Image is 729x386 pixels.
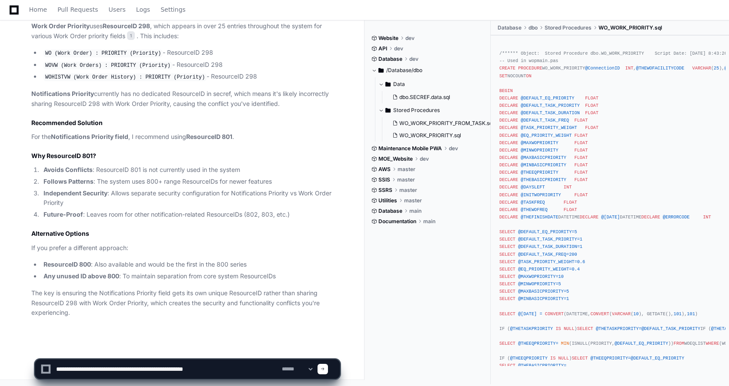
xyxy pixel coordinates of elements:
span: dev [405,35,415,42]
span: SELECT [499,296,515,301]
span: 200 [569,252,577,257]
span: FLOAT [575,162,588,168]
span: = [555,341,558,346]
code: WOHISTVW (Work Order History) : PRIORITY (Priority) [43,73,207,81]
span: master [404,197,422,204]
span: SELECT [499,311,515,317]
span: dbo [528,24,538,31]
strong: Independent Security [43,189,107,197]
span: @MINBASICPRIORITY [518,296,564,301]
span: DECLARE [499,118,518,123]
li: : The system uses 800+ range ResourceIDs for newer features [41,177,340,187]
span: Utilities [378,197,397,204]
strong: Future-Proof [43,211,83,218]
span: 0.4 [572,267,579,272]
span: @THEEQPRIORITY [518,341,555,346]
span: @DEFAULT_TASK_DURATION [518,244,577,249]
span: 0.6 [577,259,585,264]
span: DECLARE [499,133,518,138]
span: PROCEDURE [518,66,542,71]
span: WO_WORK_PRIORITY.sql [399,132,461,139]
span: SELECT [499,341,515,346]
span: SELECT [499,274,515,279]
strong: Work Order Priority [31,22,90,30]
li: : Allows separate security configuration for Notifications Priority vs Work Order Priority [41,188,340,208]
span: Users [109,7,126,12]
code: WO (Work Order) : PRIORITY (Priority) [43,49,163,57]
span: SET [499,73,507,79]
span: SELECT [499,252,515,257]
span: API [378,45,387,52]
span: DECLARE [499,140,518,145]
span: CONVERT [591,311,609,317]
span: master [399,187,417,194]
span: FROM [674,341,685,346]
span: 5 [566,289,569,294]
span: @TASK_PRIORITY_WEIGHT [521,125,577,130]
strong: Any unused ID above 800 [43,272,119,280]
span: FLOAT [575,133,588,138]
span: Stored Procedures [545,24,592,31]
strong: Follows Patterns [43,178,94,185]
span: = [566,252,569,257]
span: DECLARE [499,110,518,115]
span: @DEFAULT_TASK_FREQ [521,118,569,123]
span: = [577,237,580,242]
span: Pull Requests [57,7,98,12]
span: INT [703,214,711,220]
span: main [409,208,421,214]
span: 10 [558,274,564,279]
span: IS [555,326,561,331]
button: Data [378,77,491,91]
p: If you prefer a different approach: [31,243,340,253]
button: dbo.SECREF.data.sql [389,91,486,103]
span: = [564,296,566,301]
span: FLOAT [585,125,599,130]
span: Database [378,56,402,63]
span: @DEFAULT_TASK_PRIORITY [642,326,701,331]
span: dev [409,56,418,63]
span: @[DATE] [601,214,620,220]
span: FLOAT [575,140,588,145]
code: WOVW (Work Orders) : PRIORITY (Priority) [43,62,172,69]
span: dev [394,45,403,52]
span: @MINWOPRIORITY [521,148,558,153]
span: @MAXWOPRIORITY [518,274,555,279]
span: 101 [674,311,682,317]
span: DECLARE [499,177,518,182]
span: = [555,274,558,279]
span: DECLARE [499,185,518,190]
span: Database [498,24,522,31]
span: @THETASKPRIORITY [510,326,553,331]
span: @MAXWOPRIORITY [521,140,558,145]
span: @TASK_PRIORITY_WEIGHT [518,259,574,264]
strong: Notifications Priority [31,90,94,97]
span: @DEFAULT_EQ_PRIORITY [615,341,668,346]
span: @THEWOFREQ [521,207,548,212]
span: FLOAT [564,200,577,205]
span: FLOAT [585,103,599,108]
span: SELECT [499,229,515,234]
span: @DEFAULT_EQ_PRIORITY [518,229,572,234]
span: @INITWOPRIORITY [521,192,561,198]
span: WO_WORK_PRIORITY.sql [599,24,662,31]
span: 25 [714,66,719,71]
span: master [398,166,415,173]
span: DECLARE [499,200,518,205]
span: @EQ_PRIORITY_WEIGHT [518,267,569,272]
span: MOE_Website [378,155,413,162]
li: : To maintain separation from core system ResourceIDs [41,271,340,281]
span: @DEFAULT_TASK_FREQ [518,252,566,257]
button: WO_WORK_PRIORITY.sql [389,129,493,142]
span: DECLARE [580,214,599,220]
span: FLOAT [575,155,588,160]
span: DECLARE [642,214,660,220]
span: ON [526,73,532,79]
span: FLOAT [575,170,588,175]
span: VARCHAR [692,66,711,71]
li: : Leaves room for other notification-related ResourceIDs (802, 803, etc.) [41,210,340,220]
svg: Directory [385,105,391,115]
span: NULL [564,326,575,331]
span: SELECT [499,237,515,242]
span: = [572,229,574,234]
